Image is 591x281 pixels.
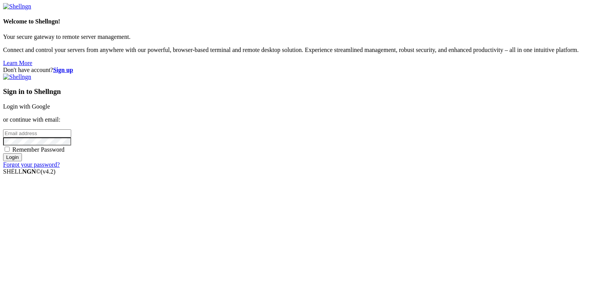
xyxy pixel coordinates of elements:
span: 4.2.0 [41,168,56,175]
p: Your secure gateway to remote server management. [3,33,588,40]
img: Shellngn [3,74,31,80]
p: or continue with email: [3,116,588,123]
a: Learn More [3,60,32,66]
a: Login with Google [3,103,50,110]
input: Login [3,153,22,161]
b: NGN [22,168,36,175]
div: Don't have account? [3,67,588,74]
span: Remember Password [12,146,65,153]
span: SHELL © [3,168,55,175]
a: Forgot your password? [3,161,60,168]
input: Email address [3,129,71,137]
img: Shellngn [3,3,31,10]
p: Connect and control your servers from anywhere with our powerful, browser-based terminal and remo... [3,47,588,54]
a: Sign up [53,67,73,73]
h3: Sign in to Shellngn [3,87,588,96]
input: Remember Password [5,147,10,152]
h4: Welcome to Shellngn! [3,18,588,25]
